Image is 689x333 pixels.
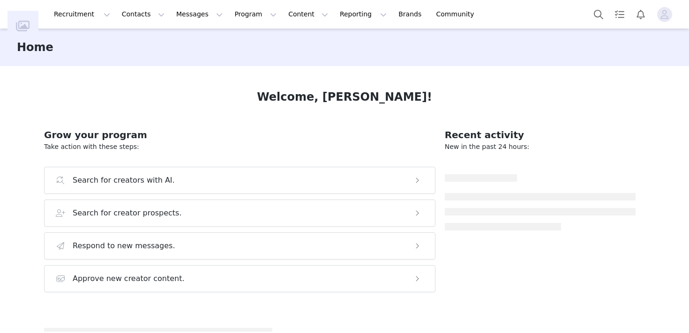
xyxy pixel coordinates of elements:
button: Messages [171,4,228,25]
button: Search for creators with AI. [44,167,435,194]
a: Tasks [609,4,630,25]
button: Contacts [116,4,170,25]
button: Notifications [630,4,651,25]
h3: Search for creators with AI. [73,175,175,186]
a: Brands [393,4,430,25]
p: New in the past 24 hours: [445,142,636,152]
h3: Search for creator prospects. [73,207,182,219]
button: Search for creator prospects. [44,200,435,227]
a: Community [431,4,484,25]
button: Approve new creator content. [44,265,435,292]
h3: Home [17,39,53,56]
div: avatar [660,7,669,22]
button: Reporting [334,4,392,25]
p: Take action with these steps: [44,142,435,152]
button: Content [283,4,334,25]
button: Profile [652,7,682,22]
h2: Recent activity [445,128,636,142]
h3: Approve new creator content. [73,273,185,284]
button: Program [229,4,282,25]
h1: Welcome, [PERSON_NAME]! [257,89,432,105]
button: Recruitment [48,4,116,25]
button: Respond to new messages. [44,232,435,259]
button: Search [588,4,609,25]
h2: Grow your program [44,128,435,142]
h3: Respond to new messages. [73,240,175,252]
